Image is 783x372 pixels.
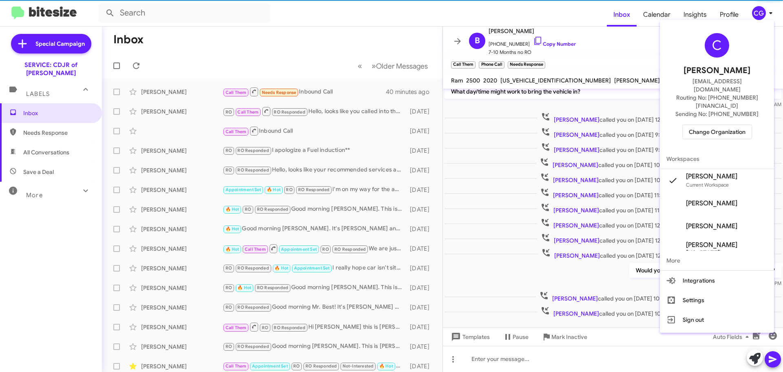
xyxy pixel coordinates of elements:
span: More [660,251,774,270]
button: Change Organization [682,125,752,139]
span: [PERSON_NAME] [683,64,750,77]
button: Settings [660,290,774,310]
span: Change Organization [689,125,745,139]
button: Sign out [660,310,774,330]
span: Routing No: [PHONE_NUMBER][FINANCIAL_ID] [670,94,764,110]
span: Sending No: [PHONE_NUMBER] [675,110,759,118]
button: Integrations [660,271,774,290]
span: [EMAIL_ADDRESS][DOMAIN_NAME] [670,77,764,94]
span: Current Workspace [686,182,729,188]
span: [PERSON_NAME] [686,222,737,230]
span: [PERSON_NAME] [686,172,737,180]
span: [PERSON_NAME] [686,199,737,207]
div: C [705,33,729,58]
span: [PERSON_NAME][US_STATE]'s [686,241,768,257]
span: Workspaces [660,149,774,169]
